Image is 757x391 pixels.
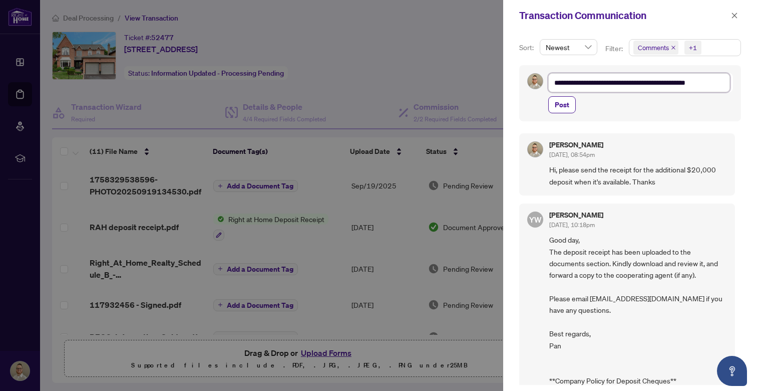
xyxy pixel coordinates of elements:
[638,43,669,53] span: Comments
[717,356,747,386] button: Open asap
[549,141,603,148] h5: [PERSON_NAME]
[548,96,576,113] button: Post
[528,142,543,157] img: Profile Icon
[519,42,536,53] p: Sort:
[546,40,591,55] span: Newest
[689,43,697,53] div: +1
[555,97,569,113] span: Post
[549,151,595,158] span: [DATE], 08:54pm
[549,164,727,187] span: Hi, please send the receipt for the additional $20,000 deposit when it's available. Thanks
[731,12,738,19] span: close
[671,45,676,50] span: close
[549,212,603,219] h5: [PERSON_NAME]
[528,74,543,89] img: Profile Icon
[519,8,728,23] div: Transaction Communication
[549,221,595,229] span: [DATE], 10:18pm
[605,43,624,54] p: Filter:
[529,214,542,226] span: YW
[633,41,678,55] span: Comments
